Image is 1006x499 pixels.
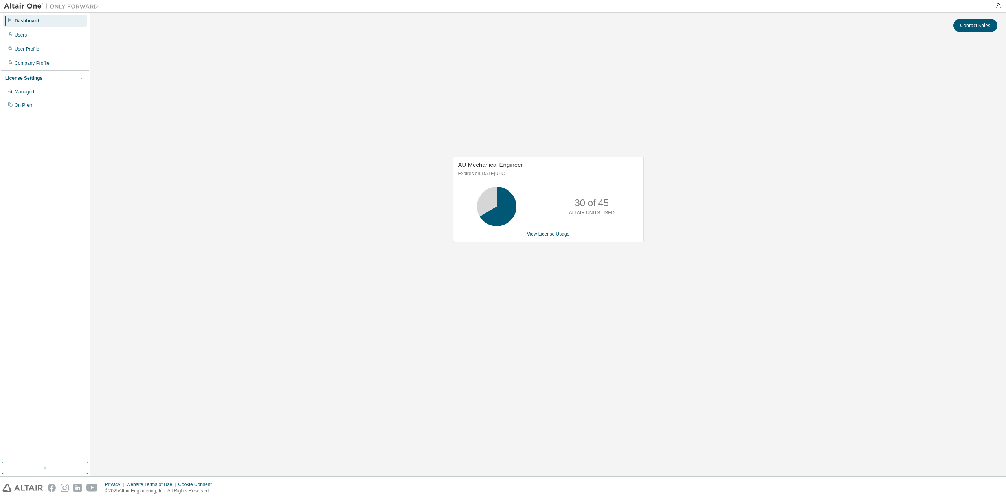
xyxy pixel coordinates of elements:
[953,19,997,32] button: Contact Sales
[2,484,43,492] img: altair_logo.svg
[15,89,34,95] div: Managed
[458,170,637,177] p: Expires on [DATE] UTC
[458,161,523,168] span: AU Mechanical Engineer
[527,231,570,237] a: View License Usage
[105,481,126,488] div: Privacy
[15,18,39,24] div: Dashboard
[86,484,98,492] img: youtube.svg
[105,488,217,494] p: © 2025 Altair Engineering, Inc. All Rights Reserved.
[178,481,216,488] div: Cookie Consent
[48,484,56,492] img: facebook.svg
[5,75,42,81] div: License Settings
[126,481,178,488] div: Website Terms of Use
[15,60,50,66] div: Company Profile
[4,2,102,10] img: Altair One
[575,196,609,210] p: 30 of 45
[15,32,27,38] div: Users
[15,46,39,52] div: User Profile
[61,484,69,492] img: instagram.svg
[73,484,82,492] img: linkedin.svg
[569,210,615,216] p: ALTAIR UNITS USED
[15,102,33,108] div: On Prem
